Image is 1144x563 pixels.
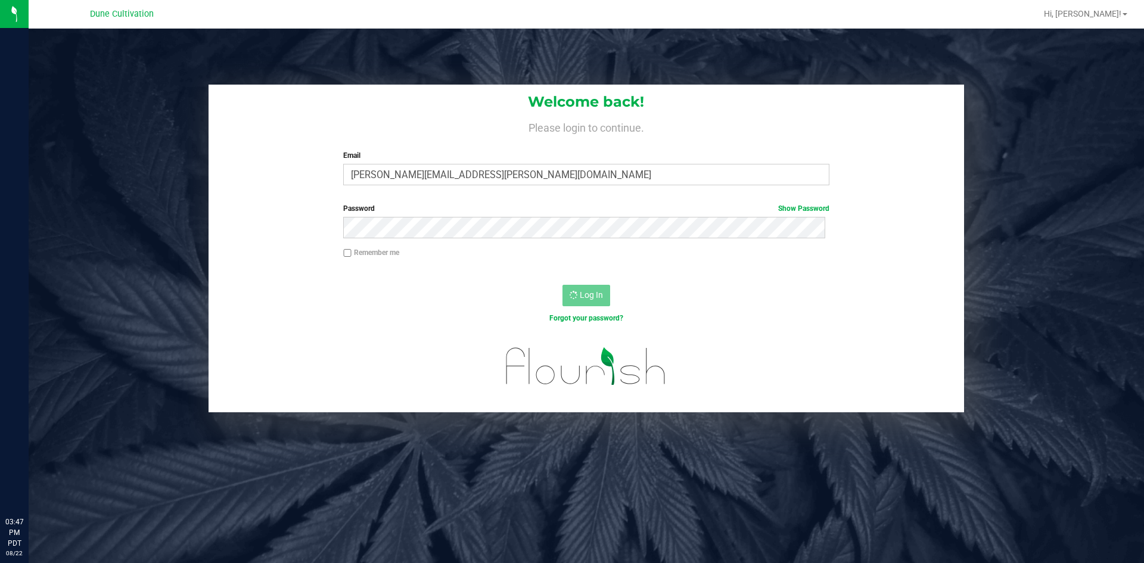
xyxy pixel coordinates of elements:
p: 03:47 PM PDT [5,517,23,549]
span: Password [343,204,375,213]
h1: Welcome back! [209,94,964,110]
a: Show Password [778,204,829,213]
input: Remember me [343,249,352,257]
button: Log In [562,285,610,306]
h4: Please login to continue. [209,119,964,133]
label: Email [343,150,829,161]
span: Log In [580,290,603,300]
span: Dune Cultivation [90,9,154,19]
p: 08/22 [5,549,23,558]
a: Forgot your password? [549,314,623,322]
label: Remember me [343,247,399,258]
span: Hi, [PERSON_NAME]! [1044,9,1121,18]
img: flourish_logo.svg [492,336,680,397]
